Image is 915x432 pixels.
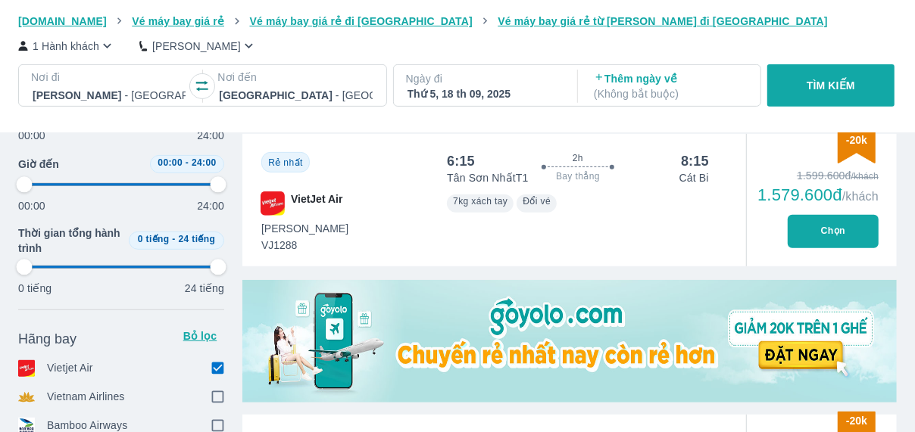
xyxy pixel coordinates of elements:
img: VJ [261,191,285,216]
span: Vé máy bay giá rẻ [132,15,224,27]
p: TÌM KIẾM [807,78,855,93]
p: [PERSON_NAME] [152,39,241,54]
div: 6:15 [447,152,475,170]
span: VJ1288 [261,238,348,253]
p: 0 tiếng [18,281,52,296]
span: Vé máy bay giá rẻ từ [PERSON_NAME] đi [GEOGRAPHIC_DATA] [498,15,828,27]
span: Vé máy bay giá rẻ đi [GEOGRAPHIC_DATA] [250,15,473,27]
button: Chọn [788,215,879,248]
button: TÌM KIẾM [767,64,894,107]
span: Giờ đến [18,157,59,172]
p: 00:00 [18,128,45,143]
div: 1.579.600đ [757,186,879,204]
p: Nơi đi [31,70,187,85]
div: 1.599.600đ [757,168,879,183]
span: VietJet Air [291,191,342,216]
span: [PERSON_NAME] [261,221,348,236]
p: Ngày đi [406,71,562,86]
span: -20k [846,415,867,427]
span: - [186,157,189,168]
p: Vietnam Airlines [47,389,125,406]
p: 24 tiếng [185,281,224,296]
div: Thứ 5, 18 th 09, 2025 [408,86,561,101]
p: 1 Hành khách [33,39,99,54]
p: Vietjet Air [47,360,93,377]
p: 24:00 [197,128,224,143]
div: 8:15 [681,152,709,170]
span: 00:00 [158,157,183,168]
span: Thời gian tổng hành trình [18,225,123,256]
span: 7kg xách tay [453,196,507,207]
span: Hãng bay [18,330,77,348]
p: Cát Bi [679,170,709,185]
p: 24:00 [197,198,224,213]
button: [PERSON_NAME] [139,38,257,54]
button: Bỏ lọc [176,324,224,348]
span: 0 tiếng [138,234,170,244]
p: 00:00 [18,198,45,213]
span: [DOMAIN_NAME] [18,15,107,27]
p: ( Không bắt buộc ) [594,86,747,101]
p: Nơi đến [217,70,373,85]
img: discount [838,131,876,163]
span: 24:00 [192,157,217,168]
p: Thêm ngày về [594,71,747,101]
span: Đổi vé [523,196,551,207]
span: -20k [846,134,867,146]
p: Tân Sơn Nhất T1 [447,170,528,185]
span: Rẻ nhất [268,157,302,168]
button: 1 Hành khách [18,38,115,54]
p: Bỏ lọc [182,328,218,343]
img: media-0 [242,280,897,402]
span: 2h [573,152,583,164]
span: - [172,234,175,244]
nav: breadcrumb [18,14,897,29]
span: /khách [842,190,879,203]
span: 24 tiếng [179,234,216,244]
